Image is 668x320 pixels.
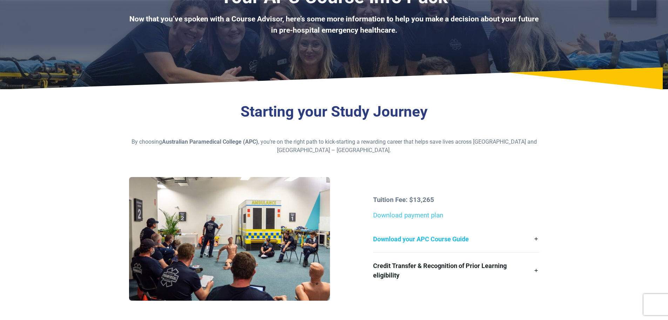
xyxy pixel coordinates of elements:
[373,196,434,204] strong: Tuition Fee: $13,265
[129,138,539,155] p: By choosing , you’re on the right path to kick-starting a rewarding career that helps save lives ...
[129,15,539,34] b: Now that you’ve spoken with a Course Advisor, here’s some more information to help you make a dec...
[373,211,443,219] a: Download payment plan
[373,253,539,288] a: Credit Transfer & Recognition of Prior Learning eligibility
[129,103,539,121] h3: Starting your Study Journey
[373,226,539,252] a: Download your APC Course Guide
[162,138,258,145] strong: Australian Paramedical College (APC)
